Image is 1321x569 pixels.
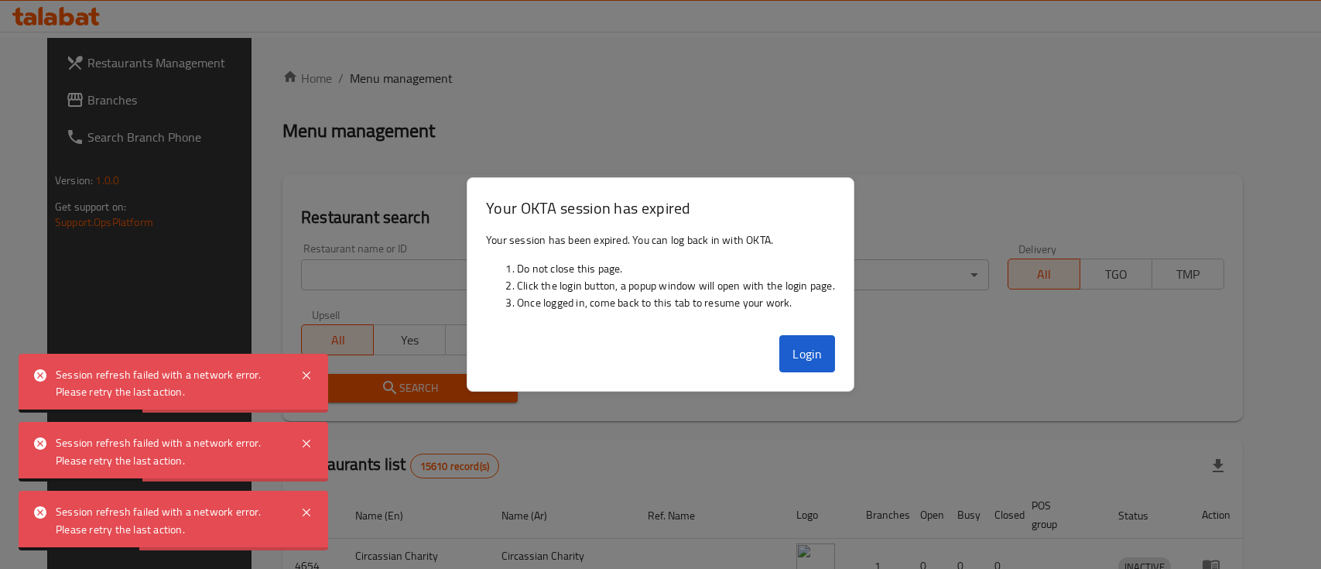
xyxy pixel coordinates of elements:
[486,197,835,219] h3: Your OKTA session has expired
[517,294,835,311] li: Once logged in, come back to this tab to resume your work.
[56,434,285,469] div: Session refresh failed with a network error. Please retry the last action.
[56,366,285,401] div: Session refresh failed with a network error. Please retry the last action.
[467,225,854,329] div: Your session has been expired. You can log back in with OKTA.
[779,335,835,372] button: Login
[56,503,285,538] div: Session refresh failed with a network error. Please retry the last action.
[517,277,835,294] li: Click the login button, a popup window will open with the login page.
[517,260,835,277] li: Do not close this page.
